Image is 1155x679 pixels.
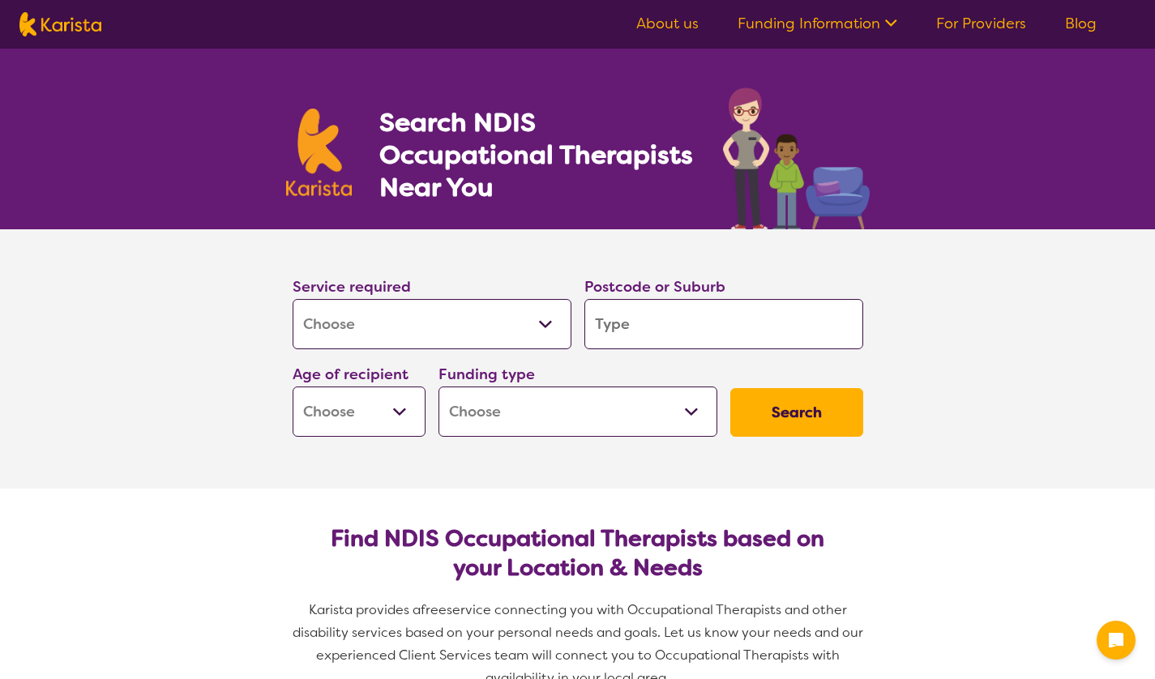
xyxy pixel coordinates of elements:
a: For Providers [936,14,1026,33]
img: Karista logo [286,109,353,196]
img: Karista logo [19,12,101,36]
input: Type [584,299,863,349]
a: Blog [1065,14,1097,33]
label: Funding type [438,365,535,384]
a: Funding Information [738,14,897,33]
img: occupational-therapy [723,88,870,229]
label: Age of recipient [293,365,409,384]
h1: Search NDIS Occupational Therapists Near You [379,106,695,203]
button: Search [730,388,863,437]
a: About us [636,14,699,33]
h2: Find NDIS Occupational Therapists based on your Location & Needs [306,524,850,583]
label: Postcode or Suburb [584,277,725,297]
span: free [421,601,447,618]
span: Karista provides a [309,601,421,618]
label: Service required [293,277,411,297]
